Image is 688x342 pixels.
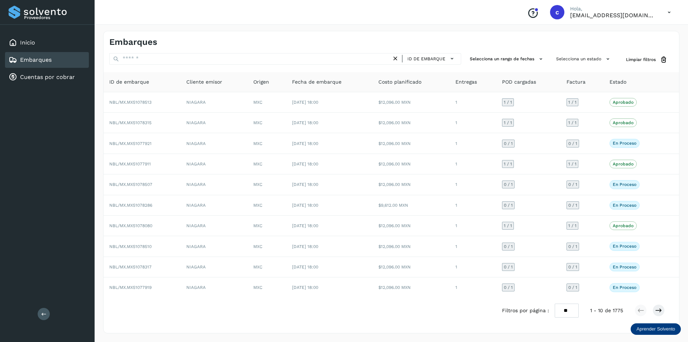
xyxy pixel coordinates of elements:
span: NBL/MX.MX51077919 [109,285,152,290]
span: 0 / 1 [504,265,513,269]
div: Cuentas por cobrar [5,69,89,85]
h4: Embarques [109,37,157,47]
td: 1 [450,133,496,154]
td: NIAGARA [181,195,248,216]
td: $12,096.00 MXN [373,257,450,277]
p: Proveedores [24,15,86,20]
td: MXC [248,216,286,236]
p: Aprobado [613,223,634,228]
span: POD cargadas [502,78,536,86]
td: $12,096.00 MXN [373,277,450,298]
span: 1 / 1 [504,224,512,228]
span: 0 / 1 [568,265,577,269]
button: Selecciona un rango de fechas [467,53,548,65]
td: MXC [248,154,286,174]
p: Aprobado [613,161,634,167]
td: $12,096.00 MXN [373,154,450,174]
span: 0 / 1 [504,244,513,249]
span: [DATE] 18:00 [292,161,318,167]
span: Origen [253,78,269,86]
td: MXC [248,113,286,133]
td: 1 [450,236,496,257]
span: Estado [610,78,626,86]
span: [DATE] 18:00 [292,120,318,125]
span: Entregas [455,78,477,86]
td: NIAGARA [181,257,248,277]
td: 1 [450,113,496,133]
td: MXC [248,174,286,195]
span: NBL/MX.MX51078507 [109,182,152,187]
p: En proceso [613,244,636,249]
td: MXC [248,133,286,154]
span: [DATE] 18:00 [292,182,318,187]
span: NBL/MX.MX51078080 [109,223,152,228]
td: $12,096.00 MXN [373,133,450,154]
p: Aprobado [613,120,634,125]
p: En proceso [613,203,636,208]
span: 1 / 1 [504,121,512,125]
span: 1 / 1 [568,100,577,104]
p: En proceso [613,141,636,146]
span: NBL/MX.MX51078286 [109,203,152,208]
span: 1 - 10 de 1775 [590,307,623,314]
td: 1 [450,257,496,277]
span: NBL/MX.MX51078315 [109,120,152,125]
span: 1 / 1 [568,162,577,166]
span: 0 / 1 [504,203,513,207]
p: En proceso [613,285,636,290]
td: NIAGARA [181,154,248,174]
span: 0 / 1 [504,285,513,290]
p: Aprender Solvento [636,326,675,332]
a: Cuentas por cobrar [20,74,75,80]
span: Costo planificado [378,78,421,86]
span: Limpiar filtros [626,56,656,63]
td: MXC [248,257,286,277]
td: 1 [450,92,496,113]
td: NIAGARA [181,133,248,154]
td: MXC [248,236,286,257]
span: ID de embarque [407,56,445,62]
td: $12,096.00 MXN [373,113,450,133]
span: Filtros por página : [502,307,549,314]
span: Fecha de embarque [292,78,341,86]
td: $12,096.00 MXN [373,174,450,195]
div: Aprender Solvento [631,323,681,335]
div: Inicio [5,35,89,51]
td: MXC [248,92,286,113]
td: NIAGARA [181,216,248,236]
span: 0 / 1 [568,203,577,207]
span: 1 / 1 [504,162,512,166]
td: NIAGARA [181,92,248,113]
span: [DATE] 18:00 [292,244,318,249]
a: Inicio [20,39,35,46]
p: Aprobado [613,100,634,105]
td: 1 [450,174,496,195]
span: [DATE] 18:00 [292,285,318,290]
td: MXC [248,195,286,216]
span: 0 / 1 [568,141,577,146]
span: NBL/MX.MX51078513 [109,100,152,105]
span: 1 / 1 [568,224,577,228]
td: NIAGARA [181,277,248,298]
td: NIAGARA [181,236,248,257]
td: MXC [248,277,286,298]
p: carlosvazqueztgc@gmail.com [570,12,656,19]
span: NBL/MX.MX51077911 [109,161,151,167]
span: 0 / 1 [568,285,577,290]
td: $12,096.00 MXN [373,236,450,257]
td: $12,096.00 MXN [373,92,450,113]
span: ID de embarque [109,78,149,86]
span: 0 / 1 [568,244,577,249]
div: Embarques [5,52,89,68]
span: Cliente emisor [186,78,222,86]
span: NBL/MX.MX51078317 [109,264,152,270]
span: [DATE] 18:00 [292,100,318,105]
td: 1 [450,154,496,174]
span: 1 / 1 [568,121,577,125]
td: $9,612.00 MXN [373,195,450,216]
span: [DATE] 18:00 [292,141,318,146]
p: En proceso [613,182,636,187]
span: 0 / 1 [504,182,513,187]
td: 1 [450,277,496,298]
td: NIAGARA [181,174,248,195]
